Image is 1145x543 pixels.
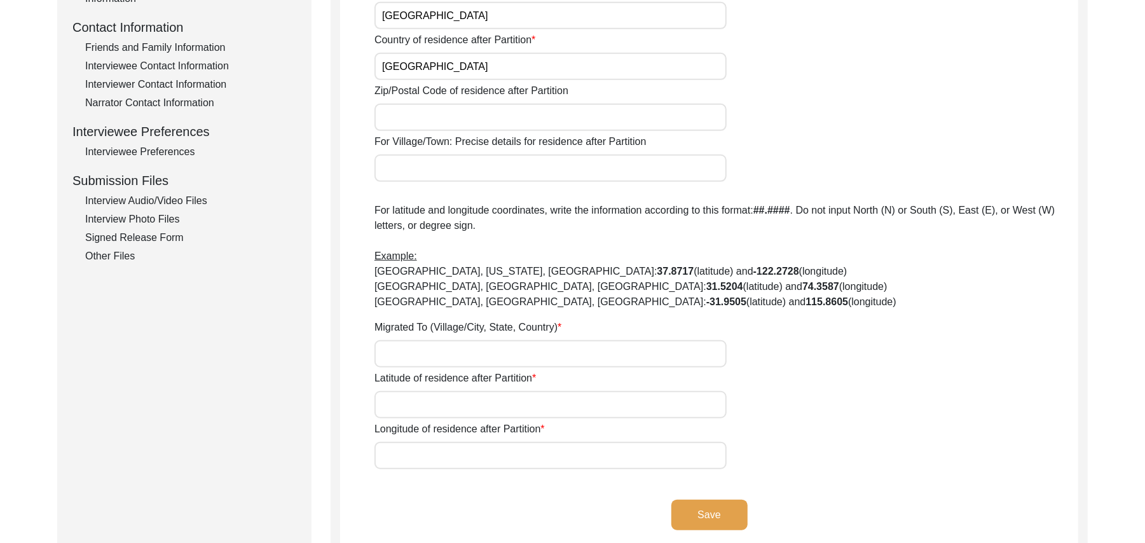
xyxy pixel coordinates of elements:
p: For latitude and longitude coordinates, write the information according to this format: . Do not ... [374,203,1078,310]
label: Longitude of residence after Partition [374,422,545,437]
div: Friends and Family Information [85,40,296,55]
label: Migrated To (Village/City, State, Country) [374,320,561,335]
div: Interview Photo Files [85,212,296,227]
div: Interviewer Contact Information [85,77,296,92]
div: Narrator Contact Information [85,95,296,111]
div: Interviewee Preferences [85,144,296,160]
label: Latitude of residence after Partition [374,371,536,386]
label: Zip/Postal Code of residence after Partition [374,83,568,99]
label: For Village/Town: Precise details for residence after Partition [374,134,646,149]
div: Interviewee Contact Information [85,58,296,74]
b: ##.#### [753,205,790,216]
b: 115.8605 [806,296,848,307]
b: 74.3587 [802,281,839,292]
span: Example: [374,251,417,261]
div: Signed Release Form [85,230,296,245]
div: Other Files [85,249,296,264]
label: Country of residence after Partition [374,32,535,48]
b: -31.9505 [706,296,746,307]
b: 37.8717 [657,266,694,277]
div: Interview Audio/Video Files [85,193,296,209]
div: Interviewee Preferences [72,122,296,141]
div: Submission Files [72,171,296,190]
b: 31.5204 [706,281,743,292]
button: Save [671,500,748,530]
div: Contact Information [72,18,296,37]
b: -122.2728 [753,266,799,277]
